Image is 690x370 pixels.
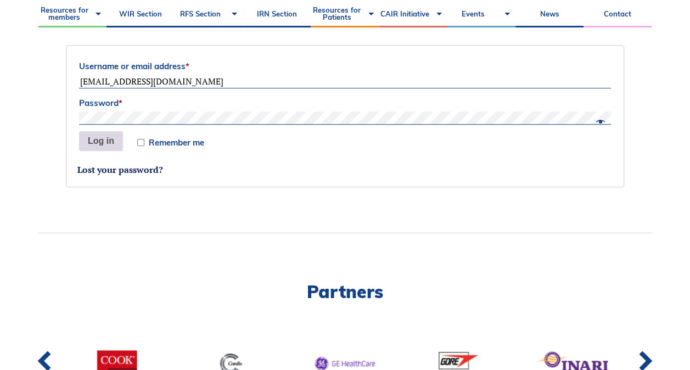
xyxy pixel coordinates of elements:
span: Remember me [149,138,204,147]
h2: Partners [38,283,652,300]
label: Username or email address [79,58,611,75]
a: Lost your password? [77,164,163,176]
label: Password [79,95,611,111]
h2: Login [66,7,624,27]
input: Remember me [137,139,144,146]
button: Log in [79,131,123,151]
